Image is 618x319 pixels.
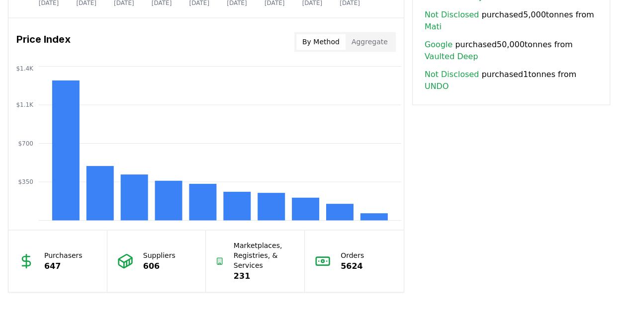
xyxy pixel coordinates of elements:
tspan: $1.1K [16,101,34,108]
p: 5624 [341,260,364,272]
p: 606 [143,260,176,272]
button: By Method [296,34,346,50]
p: Orders [341,250,364,260]
a: Google [425,39,452,51]
a: Not Disclosed [425,69,479,80]
a: Vaulted Deep [425,51,478,63]
p: 231 [234,270,294,282]
tspan: $700 [18,140,33,147]
p: 647 [44,260,83,272]
p: Purchasers [44,250,83,260]
tspan: $1.4K [16,65,34,72]
h3: Price Index [16,32,71,52]
p: Suppliers [143,250,176,260]
a: Mati [425,21,441,33]
p: Marketplaces, Registries, & Services [234,240,294,270]
a: UNDO [425,80,449,92]
span: purchased 50,000 tonnes from [425,39,598,63]
a: Not Disclosed [425,9,479,21]
button: Aggregate [346,34,394,50]
span: purchased 1 tonnes from [425,69,598,92]
tspan: $350 [18,178,33,185]
span: purchased 5,000 tonnes from [425,9,598,33]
